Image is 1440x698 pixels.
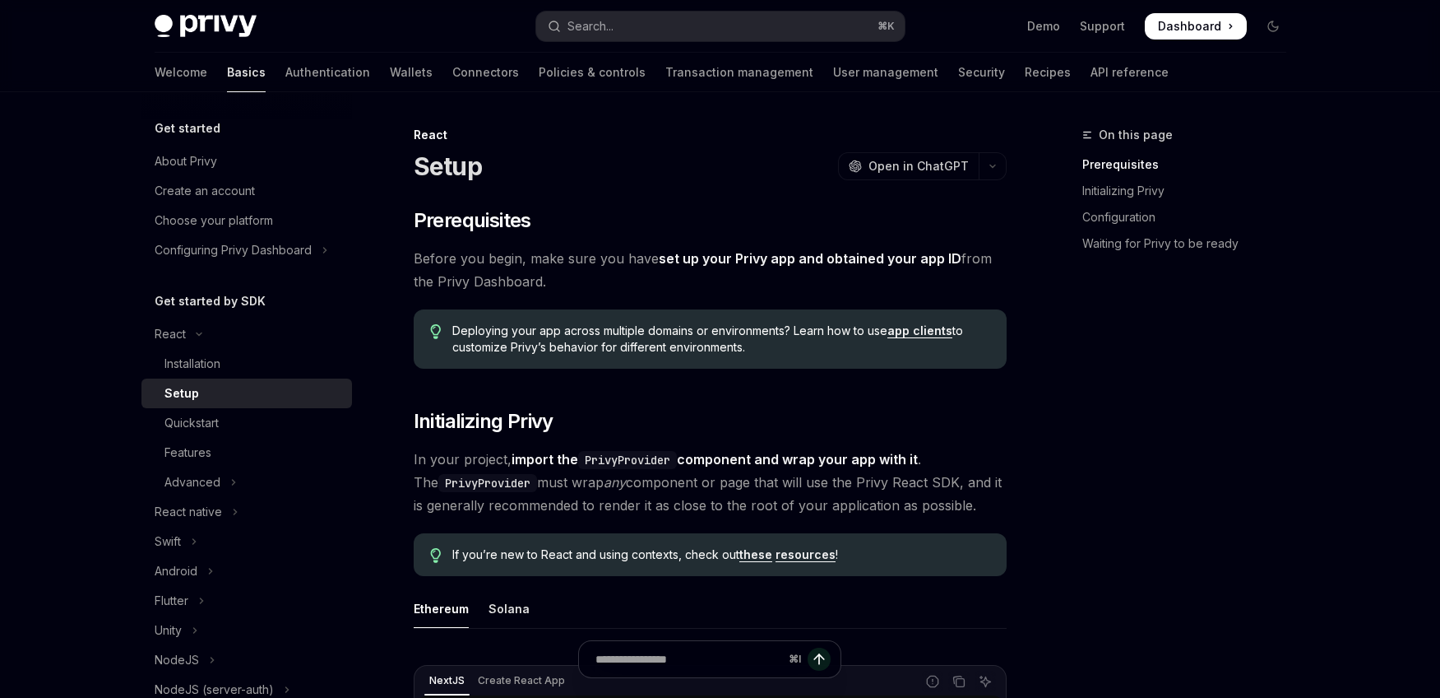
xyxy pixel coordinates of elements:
a: Waiting for Privy to be ready [1082,230,1299,257]
div: Choose your platform [155,211,273,230]
a: Demo [1027,18,1060,35]
a: Welcome [155,53,207,92]
a: Initializing Privy [1082,178,1299,204]
a: Features [141,438,352,468]
a: Authentication [285,53,370,92]
div: Flutter [155,591,188,611]
a: set up your Privy app and obtained your app ID [659,250,961,268]
div: Swift [155,532,181,551]
strong: import the component and wrap your app with it [512,451,918,468]
button: Toggle Configuring Privy Dashboard section [141,235,352,265]
button: Toggle React section [141,319,352,349]
a: API reference [1090,53,1169,92]
button: Toggle NodeJS section [141,645,352,675]
a: these [739,547,772,562]
a: Support [1080,18,1125,35]
div: Unity [155,621,182,640]
h5: Get started [155,119,220,138]
div: React native [155,502,222,522]
button: Toggle Swift section [141,527,352,556]
div: Setup [164,384,199,403]
span: Before you begin, make sure you have from the Privy Dashboard. [414,247,1007,293]
a: Transaction management [665,53,813,92]
div: Advanced [164,472,220,492]
div: React [155,324,186,344]
svg: Tip [430,548,442,563]
button: Toggle Android section [141,556,352,586]
code: PrivyProvider [438,474,537,492]
button: Send message [808,648,831,671]
a: User management [833,53,938,92]
a: Setup [141,379,352,408]
a: app clients [887,323,952,338]
span: Initializing Privy [414,408,553,435]
div: React [414,127,1007,143]
button: Toggle dark mode [1260,13,1286,40]
span: ⌘ K [877,20,895,33]
span: Dashboard [1158,18,1221,35]
div: Android [155,561,197,581]
a: Choose your platform [141,206,352,235]
span: In your project, . The must wrap component or page that will use the Privy React SDK, and it is g... [414,448,1007,517]
em: any [604,474,626,491]
span: Deploying your app across multiple domains or environments? Learn how to use to customize Privy’s... [452,323,989,356]
div: Features [164,443,211,463]
a: Dashboard [1145,13,1247,40]
div: Installation [164,354,220,374]
a: Wallets [390,53,433,92]
a: Policies & controls [539,53,646,92]
a: Installation [141,349,352,379]
a: resources [776,547,836,562]
h1: Setup [414,151,482,181]
button: Toggle Flutter section [141,586,352,616]
span: If you’re new to React and using contexts, check out ! [452,547,989,563]
a: Security [958,53,1005,92]
img: dark logo [155,15,257,38]
div: Configuring Privy Dashboard [155,240,312,260]
div: NodeJS [155,650,199,670]
span: Prerequisites [414,207,531,234]
a: Configuration [1082,204,1299,230]
h5: Get started by SDK [155,291,266,311]
div: Create an account [155,181,255,201]
a: Recipes [1025,53,1071,92]
button: Toggle Advanced section [141,468,352,497]
a: Prerequisites [1082,151,1299,178]
a: Basics [227,53,266,92]
input: Ask a question... [595,641,782,677]
a: Quickstart [141,408,352,438]
div: Ethereum [414,589,469,628]
div: Solana [488,589,530,628]
span: On this page [1099,125,1173,145]
button: Open in ChatGPT [838,152,979,180]
button: Toggle Unity section [141,616,352,645]
code: PrivyProvider [578,451,677,469]
div: Search... [567,16,614,36]
div: About Privy [155,151,217,171]
button: Open search [536,12,905,41]
a: About Privy [141,147,352,176]
button: Toggle React native section [141,497,352,527]
svg: Tip [430,324,442,339]
a: Connectors [452,53,519,92]
span: Open in ChatGPT [868,158,969,174]
a: Create an account [141,176,352,206]
div: Quickstart [164,413,219,433]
